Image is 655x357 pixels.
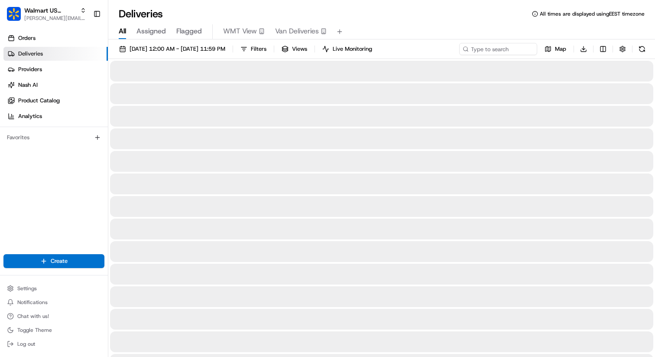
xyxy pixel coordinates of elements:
[555,45,566,53] span: Map
[119,7,163,21] h1: Deliveries
[24,15,86,22] button: [PERSON_NAME][EMAIL_ADDRESS][DOMAIN_NAME]
[223,26,257,36] span: WMT View
[3,47,108,61] a: Deliveries
[3,109,108,123] a: Analytics
[3,31,108,45] a: Orders
[130,45,225,53] span: [DATE] 12:00 AM - [DATE] 11:59 PM
[17,327,52,334] span: Toggle Theme
[3,3,90,24] button: Walmart US StoresWalmart US Stores[PERSON_NAME][EMAIL_ADDRESS][DOMAIN_NAME]
[3,310,104,322] button: Chat with us!
[3,131,104,144] div: Favorites
[119,26,126,36] span: All
[275,26,319,36] span: Van Deliveries
[3,94,108,108] a: Product Catalog
[176,26,202,36] span: Flagged
[3,282,104,295] button: Settings
[237,43,270,55] button: Filters
[3,78,108,92] a: Nash AI
[3,296,104,308] button: Notifications
[251,45,266,53] span: Filters
[17,299,48,306] span: Notifications
[24,6,77,15] button: Walmart US Stores
[18,66,42,73] span: Providers
[278,43,311,55] button: Views
[136,26,166,36] span: Assigned
[636,43,648,55] button: Refresh
[17,341,35,347] span: Log out
[18,97,60,105] span: Product Catalog
[333,45,372,53] span: Live Monitoring
[18,81,38,89] span: Nash AI
[7,7,21,21] img: Walmart US Stores
[3,62,108,76] a: Providers
[18,50,43,58] span: Deliveries
[18,112,42,120] span: Analytics
[541,43,570,55] button: Map
[17,313,49,320] span: Chat with us!
[540,10,645,17] span: All times are displayed using EEST timezone
[17,285,37,292] span: Settings
[459,43,537,55] input: Type to search
[3,338,104,350] button: Log out
[51,257,68,265] span: Create
[292,45,307,53] span: Views
[18,34,36,42] span: Orders
[115,43,229,55] button: [DATE] 12:00 AM - [DATE] 11:59 PM
[318,43,376,55] button: Live Monitoring
[3,324,104,336] button: Toggle Theme
[3,254,104,268] button: Create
